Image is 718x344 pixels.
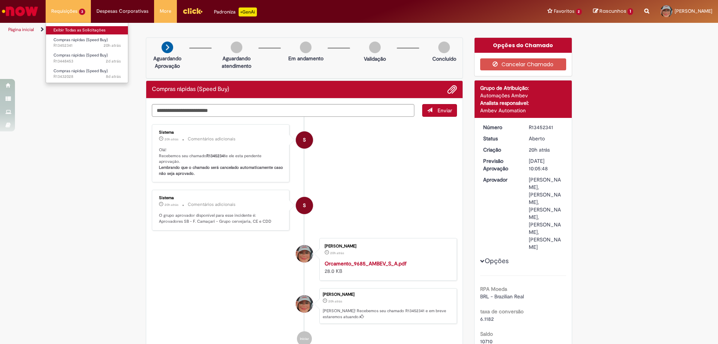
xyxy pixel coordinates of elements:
[330,251,344,255] time: 27/08/2025 13:05:45
[160,7,171,15] span: More
[328,299,342,304] span: 20h atrás
[447,85,457,94] button: Adicionar anexos
[165,203,178,207] time: 27/08/2025 13:05:57
[529,176,564,251] div: [PERSON_NAME], [PERSON_NAME], [PERSON_NAME], [PERSON_NAME], [PERSON_NAME]
[51,7,77,15] span: Requisições
[576,9,582,15] span: 2
[300,42,312,53] img: img-circle-grey.png
[46,36,128,50] a: Aberto R13452341 : Compras rápidas (Speed Buy)
[206,153,225,159] b: R13452341
[165,203,178,207] span: 20h atrás
[330,251,344,255] span: 20h atrás
[480,316,494,322] span: 6.1182
[475,38,572,53] div: Opções do Chamado
[152,288,457,324] li: Carolina Cordeiro Silva
[239,7,257,16] p: +GenAi
[438,107,452,114] span: Enviar
[364,55,386,63] p: Validação
[422,104,457,117] button: Enviar
[325,260,406,267] a: Orcamento_9685_AMBEV_S_A.pdf
[53,52,108,58] span: Compras rápidas (Speed Buy)
[323,292,453,297] div: [PERSON_NAME]
[323,308,453,320] p: [PERSON_NAME]! Recebemos seu chamado R13452341 e em breve estaremos atuando.
[53,68,108,74] span: Compras rápidas (Speed Buy)
[328,299,342,304] time: 27/08/2025 13:05:48
[104,43,121,48] span: 20h atrás
[480,92,567,99] div: Automações Ambev
[46,67,128,81] a: Aberto R13432028 : Compras rápidas (Speed Buy)
[480,84,567,92] div: Grupo de Atribuição:
[303,197,306,214] span: S
[529,124,564,131] div: R13452341
[53,74,121,80] span: R13432028
[628,8,633,15] span: 1
[162,42,173,53] img: arrow-next.png
[675,8,712,14] span: [PERSON_NAME]
[438,42,450,53] img: img-circle-grey.png
[529,146,550,153] span: 20h atrás
[79,9,85,15] span: 3
[296,197,313,214] div: System
[214,7,257,16] div: Padroniza
[369,42,381,53] img: img-circle-grey.png
[288,55,323,62] p: Em andamento
[106,74,121,79] time: 20/08/2025 11:41:13
[104,43,121,48] time: 27/08/2025 13:05:49
[480,293,524,300] span: BRL - Brazilian Real
[149,55,185,70] p: Aguardando Aprovação
[106,74,121,79] span: 8d atrás
[106,58,121,64] time: 26/08/2025 13:54:09
[303,131,306,149] span: S
[159,196,283,200] div: Sistema
[6,23,473,37] ul: Trilhas de página
[182,5,203,16] img: click_logo_yellow_360x200.png
[593,8,633,15] a: Rascunhos
[188,136,236,142] small: Comentários adicionais
[480,58,567,70] button: Cancelar Chamado
[325,260,449,275] div: 28.0 KB
[159,165,284,176] b: Lembrando que o chamado será cancelado automaticamente caso não seja aprovado.
[53,58,121,64] span: R13448453
[159,147,283,177] p: Olá! Recebemos seu chamado e ele esta pendente aprovação.
[480,99,567,107] div: Analista responsável:
[159,213,283,224] p: O grupo aprovador disponível para esse incidente é: Aprovadores SB - F. Camaçari - Grupo cervejar...
[159,130,283,135] div: Sistema
[529,135,564,142] div: Aberto
[480,107,567,114] div: Ambev Automation
[218,55,255,70] p: Aguardando atendimento
[53,43,121,49] span: R13452341
[188,201,236,208] small: Comentários adicionais
[480,286,507,292] b: RPA Moeda
[325,244,449,249] div: [PERSON_NAME]
[529,146,564,153] div: 27/08/2025 13:05:48
[554,7,574,15] span: Favoritos
[478,146,524,153] dt: Criação
[8,27,34,33] a: Página inicial
[529,146,550,153] time: 27/08/2025 13:05:48
[96,7,148,15] span: Despesas Corporativas
[152,86,229,93] h2: Compras rápidas (Speed Buy) Histórico de tíquete
[296,295,313,313] div: Carolina Cordeiro Silva
[53,37,108,43] span: Compras rápidas (Speed Buy)
[231,42,242,53] img: img-circle-grey.png
[46,22,128,83] ul: Requisições
[478,124,524,131] dt: Número
[478,176,524,183] dt: Aprovador
[165,137,178,141] span: 20h atrás
[599,7,626,15] span: Rascunhos
[432,55,456,63] p: Concluído
[296,245,313,262] div: Carolina Cordeiro Silva
[152,104,414,117] textarea: Digite sua mensagem aqui...
[46,51,128,65] a: Aberto R13448453 : Compras rápidas (Speed Buy)
[480,331,493,337] b: Saldo
[46,26,128,34] a: Exibir Todas as Solicitações
[529,157,564,172] div: [DATE] 10:05:48
[165,137,178,141] time: 27/08/2025 13:06:00
[106,58,121,64] span: 2d atrás
[480,308,524,315] b: taxa de conversão
[478,135,524,142] dt: Status
[296,131,313,149] div: System
[1,4,39,19] img: ServiceNow
[478,157,524,172] dt: Previsão Aprovação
